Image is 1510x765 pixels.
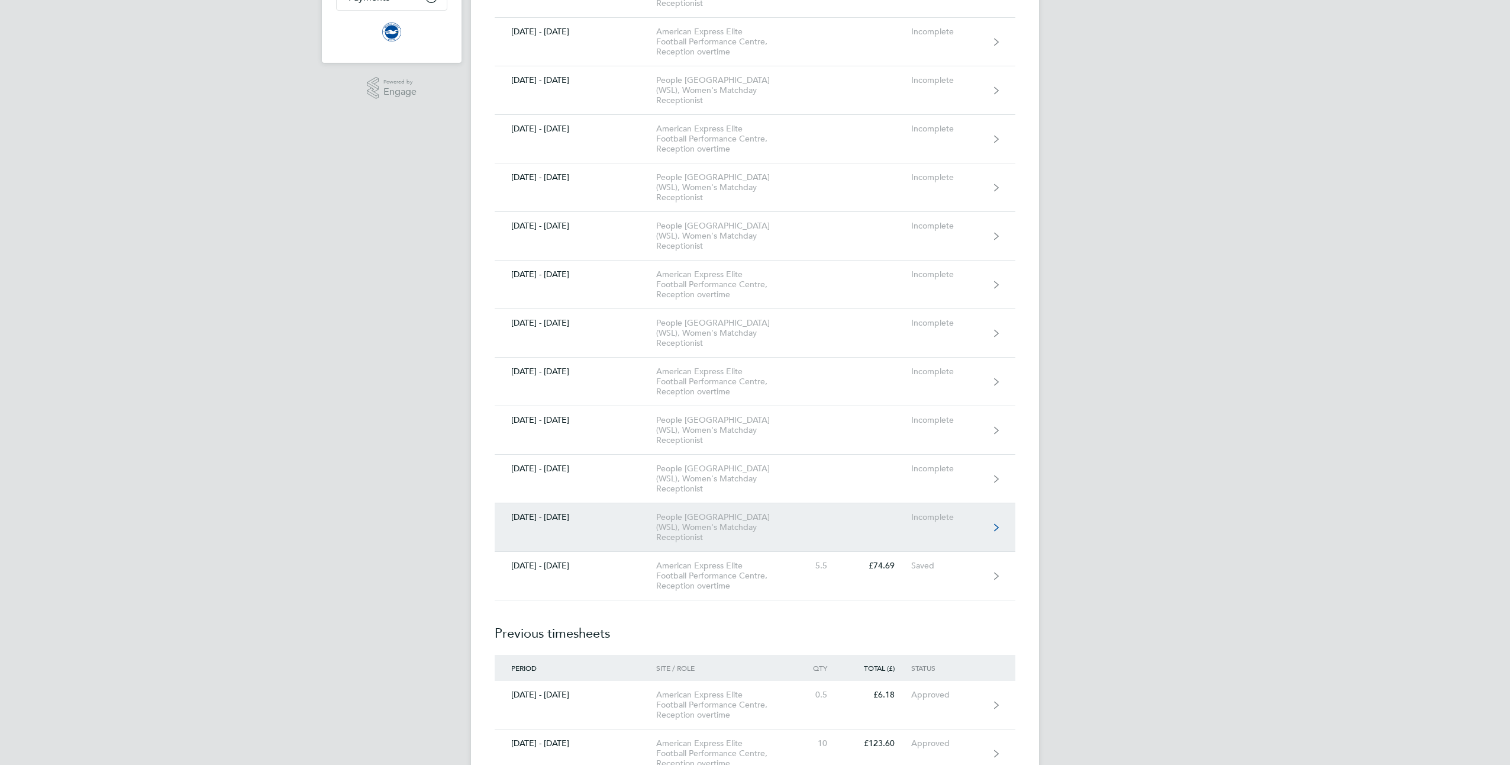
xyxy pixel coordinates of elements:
[495,309,1015,358] a: [DATE] - [DATE]People [GEOGRAPHIC_DATA] (WSL), Women's Matchday ReceptionistIncomplete
[911,464,984,474] div: Incomplete
[656,269,792,300] div: American Express Elite Football Performance Centre, Reception overtime
[495,66,1015,115] a: [DATE] - [DATE]People [GEOGRAPHIC_DATA] (WSL), Women's Matchday ReceptionistIncomplete
[382,22,401,41] img: brightonandhovealbion-logo-retina.png
[383,77,417,87] span: Powered by
[495,269,656,279] div: [DATE] - [DATE]
[844,738,911,748] div: £123.60
[511,663,537,673] span: Period
[656,221,792,251] div: People [GEOGRAPHIC_DATA] (WSL), Women's Matchday Receptionist
[911,221,984,231] div: Incomplete
[656,367,792,397] div: American Express Elite Football Performance Centre, Reception overtime
[495,221,656,231] div: [DATE] - [DATE]
[495,738,656,748] div: [DATE] - [DATE]
[844,690,911,700] div: £6.18
[792,738,844,748] div: 10
[495,503,1015,552] a: [DATE] - [DATE]People [GEOGRAPHIC_DATA] (WSL), Women's Matchday ReceptionistIncomplete
[656,75,792,105] div: People [GEOGRAPHIC_DATA] (WSL), Women's Matchday Receptionist
[911,318,984,328] div: Incomplete
[495,358,1015,406] a: [DATE] - [DATE]American Express Elite Football Performance Centre, Reception overtimeIncomplete
[656,415,792,445] div: People [GEOGRAPHIC_DATA] (WSL), Women's Matchday Receptionist
[792,561,844,571] div: 5.5
[495,115,1015,163] a: [DATE] - [DATE]American Express Elite Football Performance Centre, Reception overtimeIncomplete
[911,738,984,748] div: Approved
[495,124,656,134] div: [DATE] - [DATE]
[911,367,984,377] div: Incomplete
[383,87,417,97] span: Engage
[792,690,844,700] div: 0.5
[656,464,792,494] div: People [GEOGRAPHIC_DATA] (WSL), Women's Matchday Receptionist
[495,600,1015,655] h2: Previous timesheets
[367,77,417,99] a: Powered byEngage
[656,124,792,154] div: American Express Elite Football Performance Centre, Reception overtime
[792,664,844,672] div: Qty
[495,552,1015,600] a: [DATE] - [DATE]American Express Elite Football Performance Centre, Reception overtime5.5£74.69Saved
[495,261,1015,309] a: [DATE] - [DATE]American Express Elite Football Performance Centre, Reception overtimeIncomplete
[495,367,656,377] div: [DATE] - [DATE]
[911,512,984,522] div: Incomplete
[495,163,1015,212] a: [DATE] - [DATE]People [GEOGRAPHIC_DATA] (WSL), Women's Matchday ReceptionistIncomplete
[656,561,792,591] div: American Express Elite Football Performance Centre, Reception overtime
[844,664,911,672] div: Total (£)
[495,75,656,85] div: [DATE] - [DATE]
[495,406,1015,455] a: [DATE] - [DATE]People [GEOGRAPHIC_DATA] (WSL), Women's Matchday ReceptionistIncomplete
[495,512,656,522] div: [DATE] - [DATE]
[656,172,792,202] div: People [GEOGRAPHIC_DATA] (WSL), Women's Matchday Receptionist
[911,27,984,37] div: Incomplete
[911,690,984,700] div: Approved
[911,664,984,672] div: Status
[656,690,792,720] div: American Express Elite Football Performance Centre, Reception overtime
[495,415,656,425] div: [DATE] - [DATE]
[911,75,984,85] div: Incomplete
[911,269,984,279] div: Incomplete
[495,681,1015,729] a: [DATE] - [DATE]American Express Elite Football Performance Centre, Reception overtime0.5£6.18Appr...
[911,124,984,134] div: Incomplete
[495,212,1015,261] a: [DATE] - [DATE]People [GEOGRAPHIC_DATA] (WSL), Women's Matchday ReceptionistIncomplete
[495,455,1015,503] a: [DATE] - [DATE]People [GEOGRAPHIC_DATA] (WSL), Women's Matchday ReceptionistIncomplete
[656,512,792,542] div: People [GEOGRAPHIC_DATA] (WSL), Women's Matchday Receptionist
[911,561,984,571] div: Saved
[336,22,447,41] a: Go to home page
[495,18,1015,66] a: [DATE] - [DATE]American Express Elite Football Performance Centre, Reception overtimeIncomplete
[495,172,656,182] div: [DATE] - [DATE]
[911,172,984,182] div: Incomplete
[844,561,911,571] div: £74.69
[656,27,792,57] div: American Express Elite Football Performance Centre, Reception overtime
[656,664,792,672] div: Site / Role
[656,318,792,348] div: People [GEOGRAPHIC_DATA] (WSL), Women's Matchday Receptionist
[495,690,656,700] div: [DATE] - [DATE]
[495,561,656,571] div: [DATE] - [DATE]
[495,27,656,37] div: [DATE] - [DATE]
[495,464,656,474] div: [DATE] - [DATE]
[911,415,984,425] div: Incomplete
[495,318,656,328] div: [DATE] - [DATE]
